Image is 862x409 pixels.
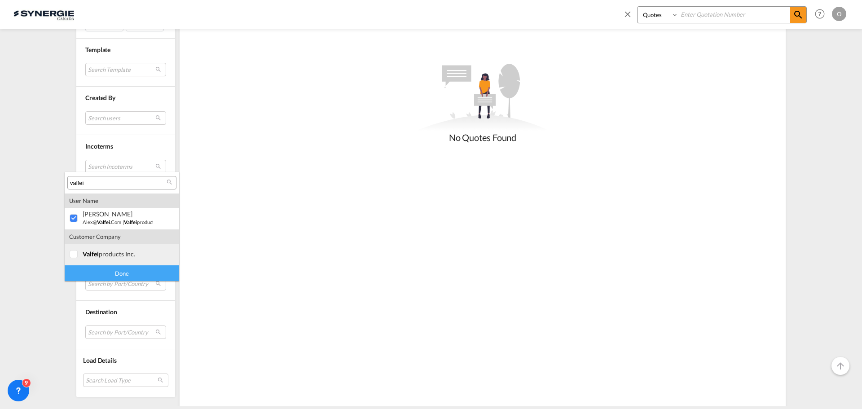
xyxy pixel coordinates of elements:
[65,229,179,244] div: customer company
[83,250,153,258] div: <span class="highlightedText">valfei</span> products inc.
[65,194,179,208] div: user name
[70,179,167,187] input: Search Customer Details
[65,265,179,281] div: Done
[83,219,121,225] small: alex@ .com
[124,219,137,225] span: valfei
[97,219,110,225] span: valfei
[83,250,99,258] span: valfei
[123,219,164,225] small: | products inc.
[166,179,173,185] md-icon: icon-magnify
[83,210,153,218] div: alexandra Veilleux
